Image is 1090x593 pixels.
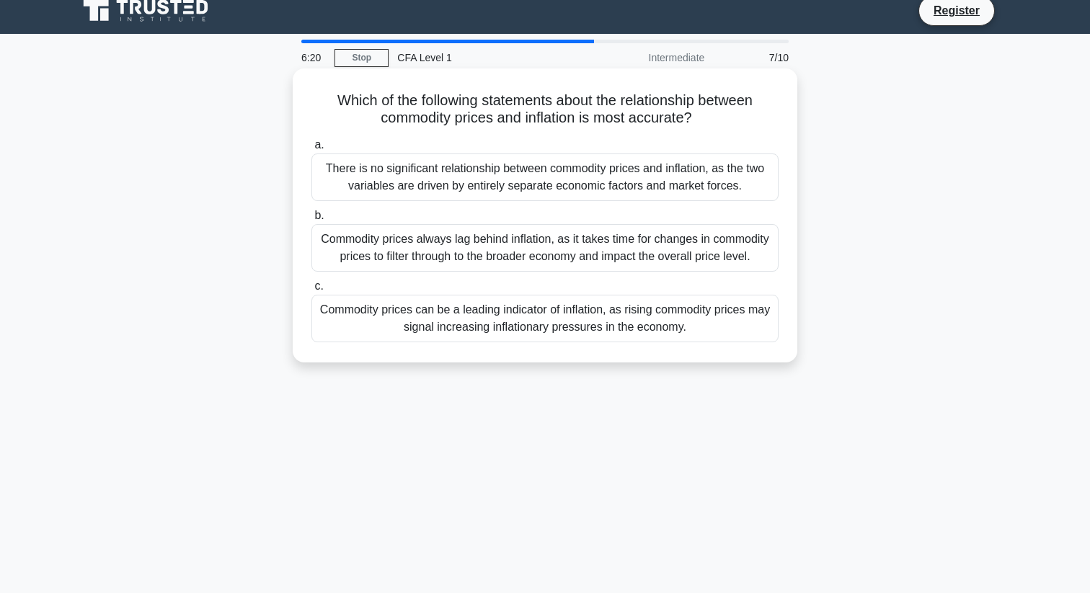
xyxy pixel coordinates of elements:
[389,43,587,72] div: CFA Level 1
[587,43,713,72] div: Intermediate
[334,49,389,67] a: Stop
[314,209,324,221] span: b.
[311,224,779,272] div: Commodity prices always lag behind inflation, as it takes time for changes in commodity prices to...
[311,295,779,342] div: Commodity prices can be a leading indicator of inflation, as rising commodity prices may signal i...
[310,92,780,128] h5: Which of the following statements about the relationship between commodity prices and inflation i...
[311,153,779,201] div: There is no significant relationship between commodity prices and inflation, as the two variables...
[925,1,988,19] a: Register
[713,43,797,72] div: 7/10
[314,138,324,151] span: a.
[293,43,334,72] div: 6:20
[314,280,323,292] span: c.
